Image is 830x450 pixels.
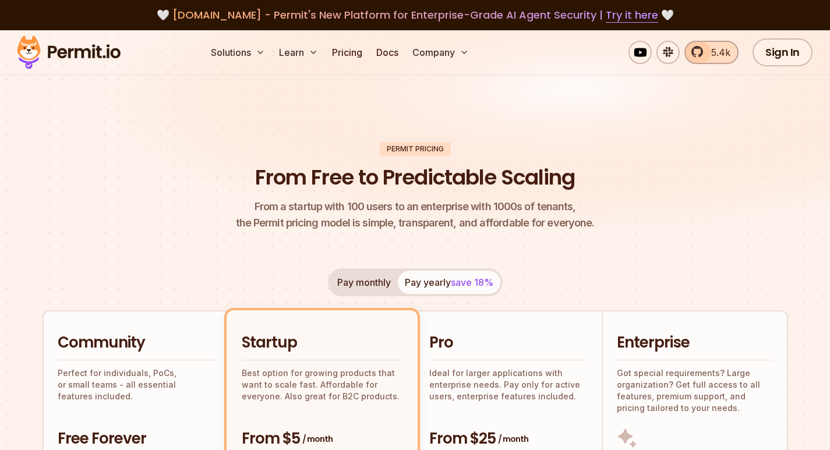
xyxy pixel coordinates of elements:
[408,41,474,64] button: Company
[242,367,402,402] p: Best option for growing products that want to scale fast. Affordable for everyone. Also great for...
[58,428,215,449] h3: Free Forever
[327,41,367,64] a: Pricing
[58,367,215,402] p: Perfect for individuals, PoCs, or small teams - all essential features included.
[429,428,588,449] h3: From $25
[236,199,595,215] span: From a startup with 100 users to an enterprise with 1000s of tenants,
[302,433,333,445] span: / month
[753,38,813,66] a: Sign In
[617,332,773,353] h2: Enterprise
[606,8,658,23] a: Try it here
[429,367,588,402] p: Ideal for larger applications with enterprise needs. Pay only for active users, enterprise featur...
[58,332,215,353] h2: Community
[380,142,451,156] div: Permit Pricing
[617,367,773,414] p: Got special requirements? Large organization? Get full access to all features, premium support, a...
[242,428,402,449] h3: From $5
[684,41,739,64] a: 5.4k
[274,41,323,64] button: Learn
[242,332,402,353] h2: Startup
[206,41,270,64] button: Solutions
[372,41,403,64] a: Docs
[255,163,575,192] h1: From Free to Predictable Scaling
[498,433,528,445] span: / month
[330,271,398,294] button: Pay monthly
[12,33,126,72] img: Permit logo
[429,332,588,353] h2: Pro
[28,7,802,23] div: 🤍 🤍
[236,199,595,231] p: the Permit pricing model is simple, transparent, and affordable for everyone.
[704,45,730,59] span: 5.4k
[172,8,658,22] span: [DOMAIN_NAME] - Permit's New Platform for Enterprise-Grade AI Agent Security |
